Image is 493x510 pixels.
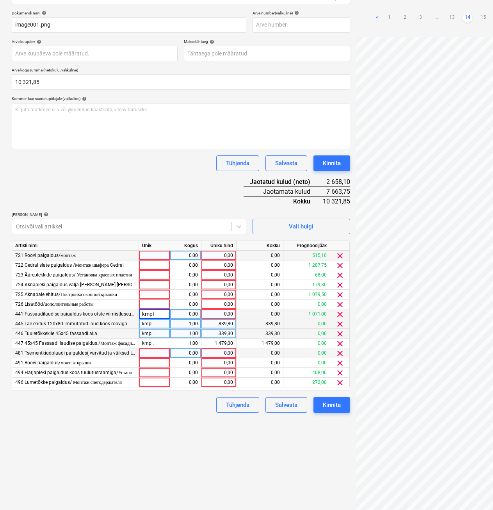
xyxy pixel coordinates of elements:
[15,253,76,258] span: 721 Roovi paigaldus/монтаж
[15,262,124,268] span: 722 Cedral slate paigaldus /Монтаж шыфера Cedral
[335,271,345,280] span: clear
[463,13,472,23] a: Page 14 is your current page
[372,13,382,23] a: Previous page
[237,358,283,368] div: 0,00
[139,329,170,339] div: kmpl.
[416,13,425,23] a: Page 3
[335,300,345,309] span: clear
[205,309,233,319] div: 0,00
[205,329,233,339] div: 339,30
[80,96,87,101] span: help
[12,241,139,251] div: Artikli nimi
[237,251,283,260] div: 0,00
[283,339,330,348] div: 0,00
[335,251,345,260] span: clear
[205,280,233,290] div: 0,00
[15,350,191,356] span: 481 Tsementkiudplaadi paigaldus( värvitud ja väiksed tükkid. Sellepärst hind kõrge)
[15,292,117,297] span: 725 Aknapale ehitus/Постройка оконной крышки
[15,282,428,287] span: 724 Aknapleki paigaldus välja poole koos hüdroisolatsiooniga. podokonnik+gidroizolation/Установка...
[283,280,330,290] div: 179,80
[244,196,323,206] div: Kokku
[447,13,457,23] a: Page 13
[173,348,198,358] div: 0,00
[205,260,233,270] div: 0,00
[226,400,249,410] div: Tühjenda
[432,13,441,23] a: ...
[184,39,350,44] div: Maksetähtaeg
[15,341,165,346] span: 447 45x45 Fassaadi laudise paigaldus./Монтаж фасадных досок 45х45
[205,251,233,260] div: 0,00
[323,158,341,168] div: Kinnita
[275,400,297,410] div: Salvesta
[12,11,246,16] div: Dokumendi nimi
[12,46,178,61] input: Arve kuupäeva pole määratud.
[335,261,345,270] span: clear
[237,339,283,348] div: 1 479,00
[237,368,283,378] div: 0,00
[40,11,46,15] span: help
[335,339,345,348] span: clear
[323,196,350,206] div: 10 321,85
[205,358,233,368] div: 0,00
[385,13,394,23] a: Page 1
[323,187,350,196] div: 7 663,75
[205,290,233,300] div: 0,00
[400,13,410,23] a: Page 2
[173,280,198,290] div: 0,00
[184,46,350,61] input: Tähtaega pole määratud
[12,68,350,74] p: Arve kogusumma (netokulu, valikuline)
[283,329,330,339] div: 0,00
[15,331,97,336] span: 446 Tuuletõkkekile 45x45 fassaadi alla
[237,260,283,270] div: 0,00
[173,329,198,339] div: 1,00
[173,339,198,348] div: 1,00
[283,260,330,270] div: 1 287,75
[15,311,209,317] span: 441 Fassaadilaudise paigaldus koos otste viimistlusega./Монтаж фасадной доски с отделкой
[335,290,345,300] span: clear
[283,270,330,280] div: 68,00
[237,280,283,290] div: 0,00
[173,251,198,260] div: 0,00
[265,397,307,413] button: Salvesta
[313,397,350,413] button: Kinnita
[313,155,350,171] button: Kinnita
[173,260,198,270] div: 0,00
[283,358,330,368] div: 0,00
[283,241,330,251] div: Prognoosijääk
[42,212,48,217] span: help
[226,158,249,168] div: Tühjenda
[237,270,283,280] div: 0,00
[335,319,345,329] span: clear
[216,155,259,171] button: Tühjenda
[15,370,180,375] span: 494 Harjapleki paigaldus koos tuulutusraamiga/Установка щеточной пластины
[12,212,246,217] div: [PERSON_NAME]
[275,158,297,168] div: Salvesta
[173,358,198,368] div: 0,00
[335,368,345,378] span: clear
[12,96,350,101] div: Kommentaar raamatupidajale (valikuline)
[253,219,350,234] button: Vali hulgi
[35,39,41,44] span: help
[139,241,170,251] div: Ühik
[205,339,233,348] div: 1 479,00
[237,290,283,300] div: 0,00
[216,397,259,413] button: Tühjenda
[208,39,214,44] span: help
[237,300,283,309] div: 0,00
[173,290,198,300] div: 0,00
[283,368,330,378] div: 408,00
[289,221,313,232] div: Vali hulgi
[205,270,233,280] div: 0,00
[12,74,350,90] input: Arve kogusumma (netokulu, valikuline)
[335,358,345,368] span: clear
[283,378,330,387] div: 272,00
[335,310,345,319] span: clear
[173,378,198,387] div: 0,00
[253,11,350,16] div: Arve number (valikuline)
[237,329,283,339] div: 339,30
[205,319,233,329] div: 839,80
[173,319,198,329] div: 1,00
[139,319,170,329] div: kmpl.
[454,473,493,510] div: Vestlusvidin
[323,177,350,187] div: 2 658,10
